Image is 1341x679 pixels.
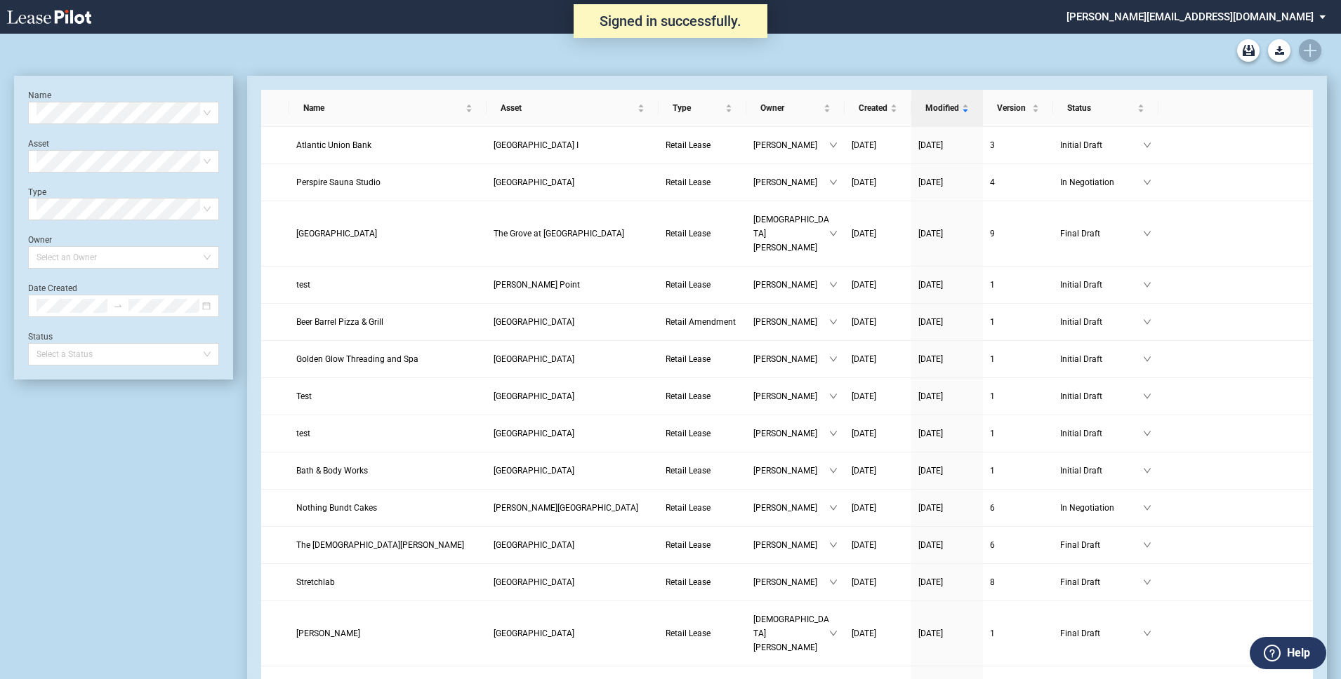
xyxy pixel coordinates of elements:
[753,213,829,255] span: [DEMOGRAPHIC_DATA][PERSON_NAME]
[666,426,739,441] a: Retail Lease
[990,628,995,638] span: 1
[666,138,739,152] a: Retail Lease
[494,628,574,638] span: Park West Village III
[296,577,335,587] span: Stretchlab
[990,229,995,238] span: 9
[829,178,838,187] span: down
[1143,392,1151,401] span: down
[666,503,711,513] span: Retail Lease
[296,177,381,187] span: Perspire Sauna Studio
[918,354,943,364] span: [DATE]
[760,101,821,115] span: Owner
[753,464,829,478] span: [PERSON_NAME]
[1143,355,1151,363] span: down
[852,429,876,438] span: [DATE]
[494,503,638,513] span: Hartwell Village
[666,540,711,550] span: Retail Lease
[296,628,360,638] span: Eloise
[918,317,943,327] span: [DATE]
[1287,644,1310,662] label: Help
[296,429,310,438] span: test
[666,227,739,241] a: Retail Lease
[28,332,53,342] label: Status
[487,90,659,127] th: Asset
[666,391,711,401] span: Retail Lease
[990,280,995,290] span: 1
[852,280,876,290] span: [DATE]
[494,575,652,589] a: [GEOGRAPHIC_DATA]
[990,540,995,550] span: 6
[918,352,976,366] a: [DATE]
[1060,626,1143,640] span: Final Draft
[1143,629,1151,638] span: down
[1060,501,1143,515] span: In Negotiation
[494,352,652,366] a: [GEOGRAPHIC_DATA]
[1143,466,1151,475] span: down
[1143,541,1151,549] span: down
[666,538,739,552] a: Retail Lease
[494,538,652,552] a: [GEOGRAPHIC_DATA]
[990,177,995,187] span: 4
[666,464,739,478] a: Retail Lease
[1060,538,1143,552] span: Final Draft
[296,426,480,441] a: test
[303,101,463,115] span: Name
[666,278,739,292] a: Retail Lease
[1060,575,1143,589] span: Final Draft
[990,626,1046,640] a: 1
[918,628,943,638] span: [DATE]
[918,227,976,241] a: [DATE]
[990,317,995,327] span: 1
[494,278,652,292] a: [PERSON_NAME] Point
[852,503,876,513] span: [DATE]
[666,389,739,403] a: Retail Lease
[494,315,652,329] a: [GEOGRAPHIC_DATA]
[113,301,123,311] span: to
[494,317,574,327] span: Easton Square
[990,429,995,438] span: 1
[852,464,904,478] a: [DATE]
[494,540,574,550] span: WestPointe Plaza
[296,464,480,478] a: Bath & Body Works
[1067,101,1135,115] span: Status
[1060,278,1143,292] span: Initial Draft
[990,354,995,364] span: 1
[1053,90,1158,127] th: Status
[1060,426,1143,441] span: Initial Draft
[296,315,480,329] a: Beer Barrel Pizza & Grill
[1060,138,1143,152] span: Initial Draft
[990,464,1046,478] a: 1
[852,140,876,150] span: [DATE]
[918,140,943,150] span: [DATE]
[918,626,976,640] a: [DATE]
[494,429,574,438] span: Easton Square
[918,429,943,438] span: [DATE]
[852,466,876,476] span: [DATE]
[1143,178,1151,187] span: down
[1060,227,1143,241] span: Final Draft
[296,278,480,292] a: test
[918,280,943,290] span: [DATE]
[574,4,767,38] div: Signed in successfully.
[918,177,943,187] span: [DATE]
[852,391,876,401] span: [DATE]
[990,138,1046,152] a: 3
[918,391,943,401] span: [DATE]
[296,501,480,515] a: Nothing Bundt Cakes
[852,278,904,292] a: [DATE]
[1060,352,1143,366] span: Initial Draft
[296,227,480,241] a: [GEOGRAPHIC_DATA]
[990,503,995,513] span: 6
[296,352,480,366] a: Golden Glow Threading and Spa
[829,429,838,438] span: down
[918,138,976,152] a: [DATE]
[990,227,1046,241] a: 9
[1143,578,1151,586] span: down
[852,538,904,552] a: [DATE]
[829,281,838,289] span: down
[296,317,383,327] span: Beer Barrel Pizza & Grill
[852,354,876,364] span: [DATE]
[1143,141,1151,149] span: down
[829,578,838,586] span: down
[852,315,904,329] a: [DATE]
